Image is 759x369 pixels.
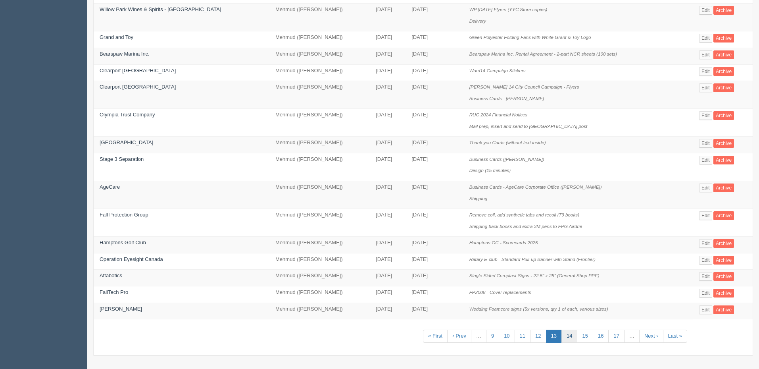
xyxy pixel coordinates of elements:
[405,303,463,319] td: [DATE]
[405,81,463,109] td: [DATE]
[269,31,370,48] td: Mehmud ([PERSON_NAME])
[405,153,463,181] td: [DATE]
[269,237,370,253] td: Mehmud ([PERSON_NAME])
[370,31,405,48] td: [DATE]
[699,272,712,281] a: Edit
[713,256,734,265] a: Archive
[405,109,463,137] td: [DATE]
[370,137,405,153] td: [DATE]
[469,124,588,129] i: Mail prep, insert and send to [GEOGRAPHIC_DATA] post
[100,156,144,162] a: Stage 3 Separation
[469,112,528,117] i: RUC 2024 Financial Notices
[100,212,148,218] a: Fall Protection Group
[100,184,120,190] a: AgeCare
[370,181,405,209] td: [DATE]
[639,330,663,343] a: Next ›
[405,181,463,209] td: [DATE]
[699,6,712,15] a: Edit
[469,7,548,12] i: WP [DATE] Flyers (YYC Store copies)
[469,240,538,245] i: Hamptons GC - Scorecards 2025
[699,139,712,148] a: Edit
[100,34,133,40] a: Grand and Toy
[269,286,370,303] td: Mehmud ([PERSON_NAME])
[100,112,155,118] a: Olympia Trust Company
[469,306,608,311] i: Wedding Foamcore signs (5x versions, qty 1 of each, various sizes)
[713,272,734,281] a: Archive
[699,305,712,314] a: Edit
[469,196,488,201] i: Shipping
[699,156,712,164] a: Edit
[269,64,370,81] td: Mehmud ([PERSON_NAME])
[593,330,609,343] a: 16
[423,330,448,343] a: « First
[405,48,463,64] td: [DATE]
[269,137,370,153] td: Mehmud ([PERSON_NAME])
[469,51,617,56] i: Bearspaw Marina Inc. Rental Agreement - 2-part NCR sheets (100 sets)
[370,153,405,181] td: [DATE]
[699,67,712,76] a: Edit
[370,81,405,109] td: [DATE]
[469,257,596,262] i: Ratary E-club - Standard Pull-up Banner with Stand (Frontier)
[405,137,463,153] td: [DATE]
[713,211,734,220] a: Archive
[713,111,734,120] a: Archive
[370,303,405,319] td: [DATE]
[405,286,463,303] td: [DATE]
[471,330,486,343] a: …
[100,240,146,245] a: Hamptons Golf Club
[100,256,163,262] a: Operation Eyesight Canada
[269,270,370,286] td: Mehmud ([PERSON_NAME])
[713,6,734,15] a: Archive
[405,31,463,48] td: [DATE]
[699,50,712,59] a: Edit
[469,168,511,173] i: Design (15 minutes)
[370,270,405,286] td: [DATE]
[486,330,499,343] a: 9
[469,84,579,89] i: [PERSON_NAME] 14 City Council Campaign - Flyers
[469,35,591,40] i: Green Polyester Folding Fans with White Grant & Toy Logo
[713,34,734,43] a: Archive
[699,111,712,120] a: Edit
[577,330,593,343] a: 15
[100,139,153,145] a: [GEOGRAPHIC_DATA]
[100,306,142,312] a: [PERSON_NAME]
[370,286,405,303] td: [DATE]
[713,67,734,76] a: Archive
[370,4,405,31] td: [DATE]
[370,253,405,270] td: [DATE]
[713,83,734,92] a: Archive
[699,211,712,220] a: Edit
[370,109,405,137] td: [DATE]
[469,68,526,73] i: Ward14 Campaign Stickers
[699,289,712,298] a: Edit
[515,330,530,343] a: 11
[624,330,640,343] a: …
[713,289,734,298] a: Archive
[499,330,515,343] a: 10
[269,253,370,270] td: Mehmud ([PERSON_NAME])
[713,50,734,59] a: Archive
[713,239,734,248] a: Archive
[713,305,734,314] a: Archive
[269,153,370,181] td: Mehmud ([PERSON_NAME])
[100,272,122,278] a: Attabotics
[100,51,150,57] a: Bearspaw Marina Inc.
[530,330,546,343] a: 12
[561,330,577,343] a: 14
[269,109,370,137] td: Mehmud ([PERSON_NAME])
[370,237,405,253] td: [DATE]
[699,184,712,192] a: Edit
[405,270,463,286] td: [DATE]
[469,18,486,23] i: Delivery
[370,209,405,237] td: [DATE]
[469,140,546,145] i: Thank you Cards (without text inside)
[405,253,463,270] td: [DATE]
[469,224,582,229] i: Shipping back books and extra 3M pens to FPG Airdrie
[405,4,463,31] td: [DATE]
[100,68,176,73] a: Clearport [GEOGRAPHIC_DATA]
[713,139,734,148] a: Archive
[100,84,176,90] a: Clearport [GEOGRAPHIC_DATA]
[100,289,128,295] a: FallTech Pro
[663,330,687,343] a: Last »
[469,212,579,217] i: Remove coil, add synthetic tabs and recoil (79 books)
